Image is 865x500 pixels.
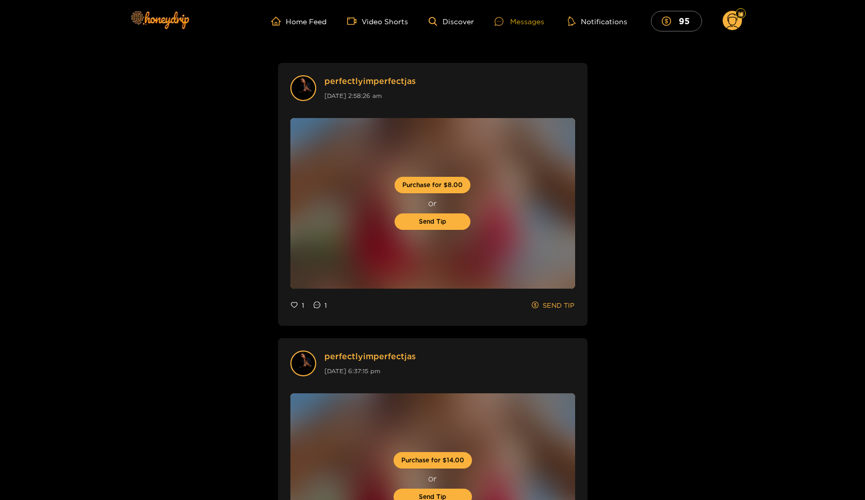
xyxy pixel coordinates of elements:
[324,75,416,87] a: perfectlyimperfectjas
[402,180,463,190] span: Purchase for $8.00
[395,177,470,193] button: Purchase for $8.00
[324,351,416,362] a: perfectlyimperfectjas
[394,473,472,485] span: or
[532,302,538,309] span: dollar-circle
[271,16,327,26] a: Home Feed
[565,16,630,26] button: Notifications
[738,11,744,17] img: Fan Level
[271,16,286,26] span: home
[651,11,702,31] button: 95
[324,365,416,377] div: [DATE] 6:37:15 pm
[543,300,575,310] span: SEND TIP
[291,302,298,309] span: heart
[394,452,472,469] button: Purchase for $14.00
[395,197,470,209] span: or
[401,456,464,465] span: Purchase for $14.00
[531,297,575,313] button: dollar-circleSEND TIP
[495,15,544,27] div: Messages
[324,90,416,102] div: [DATE] 2:58:26 am
[395,213,470,230] button: Send Tip
[677,15,691,26] mark: 95
[347,16,408,26] a: Video Shorts
[302,300,304,310] span: 1
[291,76,315,100] img: user avatar
[662,16,676,26] span: dollar
[290,297,305,313] button: heart1
[313,297,328,313] button: message1
[347,16,362,26] span: video-camera
[419,217,446,227] span: Send Tip
[314,302,320,309] span: message
[291,352,315,375] img: user avatar
[429,17,474,26] a: Discover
